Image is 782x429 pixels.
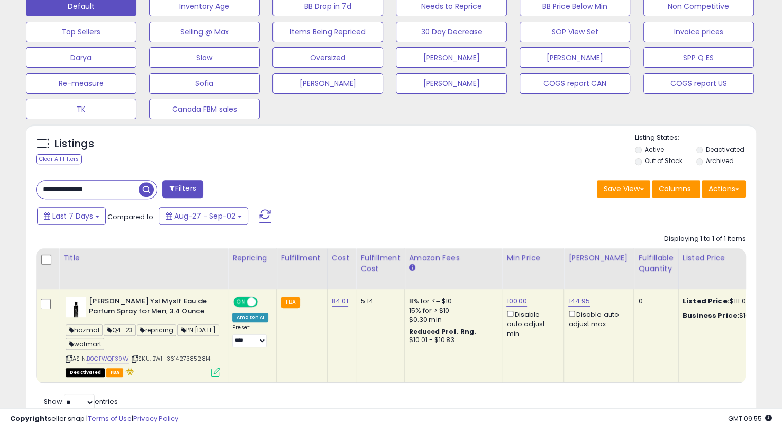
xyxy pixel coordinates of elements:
div: $107 [683,311,768,320]
a: Terms of Use [88,414,132,423]
span: Compared to: [107,212,155,222]
button: [PERSON_NAME] [520,47,630,68]
button: Oversized [272,47,383,68]
div: Fulfillment Cost [360,253,400,274]
button: Selling @ Max [149,22,260,42]
button: SOP View Set [520,22,630,42]
button: Save View [597,180,650,198]
label: Out of Stock [645,156,682,165]
div: Title [63,253,224,263]
label: Archived [705,156,733,165]
button: Darya [26,47,136,68]
span: Q4_23 [104,324,136,336]
b: Reduced Prof. Rng. [409,327,476,336]
b: [PERSON_NAME] Ysl Myslf Eau de Parfum Spray for Men, 3.4 Ounce [89,297,214,318]
div: Cost [332,253,352,263]
button: Top Sellers [26,22,136,42]
button: Last 7 Days [37,207,106,225]
span: repricing [137,324,177,336]
div: Min Price [506,253,559,263]
div: Preset: [232,324,268,347]
div: $10.01 - $10.83 [409,336,494,345]
span: walmart [66,338,104,350]
div: 8% for <= $10 [409,297,494,306]
a: 84.01 [332,296,349,307]
label: Deactivated [705,145,744,154]
div: seller snap | | [10,414,178,424]
div: $0.30 min [409,315,494,325]
button: Columns [652,180,700,198]
span: PN [DATE] [177,324,219,336]
span: | SKU: BW1_3614273852814 [130,354,210,363]
h5: Listings [54,137,94,151]
button: [PERSON_NAME] [272,73,383,94]
button: [PERSON_NAME] [396,47,506,68]
span: OFF [256,298,272,307]
small: Amazon Fees. [409,263,415,273]
div: Disable auto adjust min [506,309,556,338]
div: Amazon Fees [409,253,498,263]
b: Business Price: [683,311,739,320]
b: Listed Price: [683,296,730,306]
button: Slow [149,47,260,68]
button: Invoice prices [643,22,754,42]
span: Last 7 Days [52,211,93,221]
div: Repricing [232,253,272,263]
button: Canada FBM sales [149,99,260,119]
button: COGS report CAN [520,73,630,94]
button: Actions [702,180,746,198]
div: [PERSON_NAME] [568,253,629,263]
a: B0CFWQF39W [87,354,129,363]
div: 15% for > $10 [409,306,494,315]
div: Clear All Filters [36,154,82,164]
p: Listing States: [635,133,756,143]
a: 100.00 [506,296,527,307]
span: Aug-27 - Sep-02 [174,211,235,221]
button: Filters [162,180,203,198]
div: ASIN: [66,297,220,376]
span: Show: entries [44,397,118,406]
label: Active [645,145,664,154]
div: 0 [638,297,670,306]
div: Disable auto adjust max [568,309,626,329]
span: 2025-09-10 09:55 GMT [728,414,772,423]
div: Fulfillable Quantity [638,253,674,274]
button: TK [26,99,136,119]
strong: Copyright [10,414,48,423]
button: COGS report US [643,73,754,94]
div: Displaying 1 to 1 of 1 items [664,234,746,244]
button: Items Being Repriced [272,22,383,42]
small: FBA [281,297,300,308]
i: hazardous material [123,368,134,375]
span: hazmat [66,324,103,336]
span: FBA [106,368,124,377]
span: Columns [659,184,691,194]
a: 144.95 [568,296,590,307]
button: Re-measure [26,73,136,94]
div: Fulfillment [281,253,322,263]
button: Aug-27 - Sep-02 [159,207,248,225]
button: SPP Q ES [643,47,754,68]
div: $111.04 [683,297,768,306]
button: 30 Day Decrease [396,22,506,42]
div: Listed Price [683,253,772,263]
button: Sofia [149,73,260,94]
span: ON [234,298,247,307]
img: 21BM1o7nyeL._SL40_.jpg [66,297,86,317]
button: [PERSON_NAME] [396,73,506,94]
div: Amazon AI [232,313,268,322]
span: All listings that are unavailable for purchase on Amazon for any reason other than out-of-stock [66,368,105,377]
a: Privacy Policy [133,414,178,423]
div: 5.14 [360,297,396,306]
